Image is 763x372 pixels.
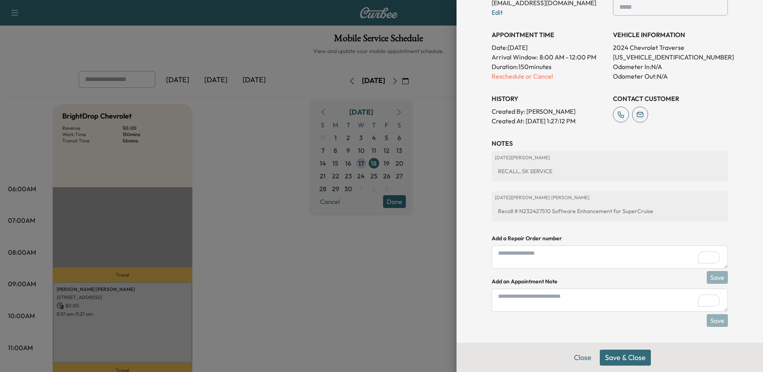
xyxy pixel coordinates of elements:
[492,30,607,40] h3: APPOINTMENT TIME
[492,52,607,62] p: Arrival Window:
[492,277,728,285] h4: Add an Appointment Note
[495,194,725,201] p: [DATE] | [PERSON_NAME] [PERSON_NAME]
[492,107,607,116] p: Created By : [PERSON_NAME]
[569,350,597,366] button: Close
[495,154,725,161] p: [DATE] | [PERSON_NAME]
[492,94,607,103] h3: History
[495,164,725,178] div: RECALL, 5K SERVICE
[495,204,725,218] div: Recall # N232427510 Software Enhancement for SuperCruise
[492,43,607,52] p: Date: [DATE]
[492,62,607,71] p: Duration: 150 minutes
[600,350,651,366] button: Save & Close
[492,71,607,81] p: Reschedule or Cancel
[613,94,728,103] h3: CONTACT CUSTOMER
[613,43,728,52] p: 2024 Chevrolet Traverse
[613,62,728,71] p: Odometer In: N/A
[492,234,728,242] h4: Add a Repair Order number
[613,30,728,40] h3: VEHICLE INFORMATION
[492,116,607,126] p: Created At : [DATE] 1:27:12 PM
[492,8,503,16] a: Edit
[492,245,728,269] textarea: To enrich screen reader interactions, please activate Accessibility in Grammarly extension settings
[492,139,728,148] h3: NOTES
[492,289,728,312] textarea: To enrich screen reader interactions, please activate Accessibility in Grammarly extension settings
[613,52,728,62] p: [US_VEHICLE_IDENTIFICATION_NUMBER]
[613,71,728,81] p: Odometer Out: N/A
[540,52,596,62] span: 8:00 AM - 12:00 PM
